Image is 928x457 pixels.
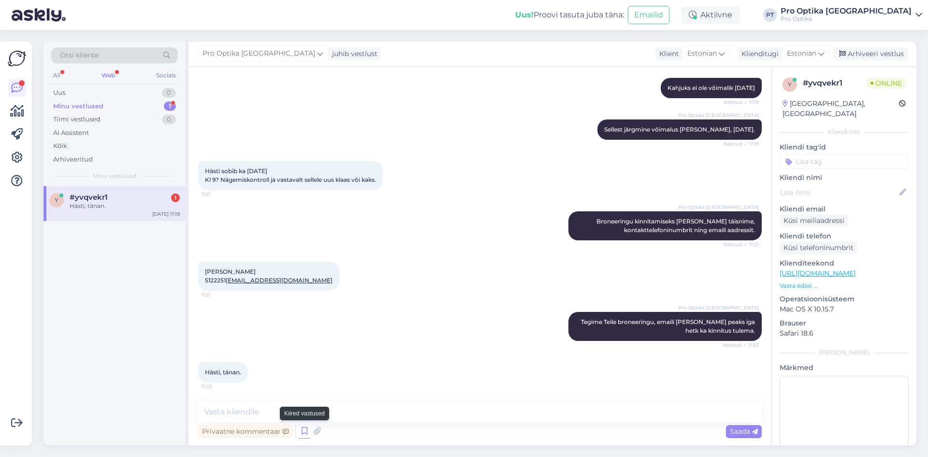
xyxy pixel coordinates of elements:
span: Estonian [687,48,717,59]
div: Privaatne kommentaar [198,425,292,438]
span: [PERSON_NAME] 5122251 [205,268,333,284]
div: Tiimi vestlused [53,115,101,124]
div: Aktiivne [681,6,740,24]
div: Pro Optika [GEOGRAPHIC_DATA] [781,7,912,15]
input: Lisa nimi [780,187,898,198]
p: Brauser [780,318,909,328]
span: Otsi kliente [60,50,99,60]
div: Kõik [53,141,67,151]
p: Märkmed [780,363,909,373]
div: [GEOGRAPHIC_DATA], [GEOGRAPHIC_DATA] [783,99,899,119]
div: 1 [171,193,180,202]
span: Tegime Teile broneeringu, emaili [PERSON_NAME] peaks iga hetk ka kinnitus tulema. [581,318,756,334]
div: Kliendi info [780,128,909,136]
a: [EMAIL_ADDRESS][DOMAIN_NAME] [226,277,333,284]
div: 0 [162,88,176,98]
div: Socials [154,69,178,82]
span: Sellest järgmine võimalus [PERSON_NAME], [DATE]. [604,126,755,133]
span: Pro Optika [GEOGRAPHIC_DATA] [679,204,759,211]
span: y [55,196,58,204]
p: Mac OS X 10.15.7 [780,304,909,314]
div: Arhiveeritud [53,155,93,164]
a: Pro Optika [GEOGRAPHIC_DATA]Pro Optika [781,7,922,23]
div: All [51,69,62,82]
span: 11:21 [201,191,237,198]
span: Estonian [787,48,816,59]
b: Uus! [515,10,534,19]
span: Nähtud ✓ 11:23 [723,341,759,349]
p: Kliendi tag'id [780,142,909,152]
p: Safari 18.6 [780,328,909,339]
div: Proovi tasuta juba täna: [515,9,624,21]
p: Operatsioonisüsteem [780,294,909,304]
small: Kiired vastused [284,409,325,418]
img: Askly Logo [8,49,26,68]
button: Emailid [628,6,669,24]
span: 11:23 [201,383,237,390]
span: Pro Optika [GEOGRAPHIC_DATA] [679,304,759,311]
span: Nähtud ✓ 11:19 [723,140,759,147]
span: Nähtud ✓ 11:21 [723,241,759,248]
p: Kliendi email [780,204,909,214]
div: 0 [162,115,176,124]
span: Hästi, tänan. [205,369,241,376]
div: PT [763,8,777,22]
div: [DATE] 11:19 [152,210,180,218]
span: Saada [730,427,758,436]
a: [URL][DOMAIN_NAME] [780,269,855,278]
div: [PERSON_NAME] [780,348,909,357]
div: Arhiveeri vestlus [833,47,908,60]
div: Küsi telefoninumbrit [780,241,857,254]
span: Hästi sobib ka [DATE] Kl 9? Nägemiskontroll ja vastavalt sellele uus klaas või kaks. [205,167,376,183]
span: Nähtud ✓ 11:19 [723,99,759,106]
div: Web [100,69,117,82]
div: Hästi, tänan. [70,202,180,210]
div: 1 [164,102,176,111]
span: y [788,81,792,88]
div: Klienditugi [738,49,779,59]
p: Kliendi nimi [780,173,909,183]
div: Uus [53,88,65,98]
span: Kahjuks ei ole võimalik [DATE] [667,84,755,91]
div: juhib vestlust [328,49,377,59]
div: Klient [655,49,679,59]
div: AI Assistent [53,128,89,138]
p: Klienditeekond [780,258,909,268]
span: 11:21 [201,291,237,298]
span: #yvqvekr1 [70,193,108,202]
span: Broneeringu kinnitamiseks [PERSON_NAME] täisnime, kontakttelefoninumbrit ning emaili aadressit. [596,218,756,234]
p: Vaata edasi ... [780,281,909,290]
div: Pro Optika [781,15,912,23]
div: Minu vestlused [53,102,103,111]
span: Online [867,78,906,88]
span: Pro Optika [GEOGRAPHIC_DATA] [679,112,759,119]
span: Pro Optika [GEOGRAPHIC_DATA] [203,48,315,59]
p: Kliendi telefon [780,231,909,241]
div: Küsi meiliaadressi [780,214,848,227]
div: # yvqvekr1 [803,77,867,89]
input: Lisa tag [780,154,909,169]
span: Minu vestlused [93,172,136,180]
